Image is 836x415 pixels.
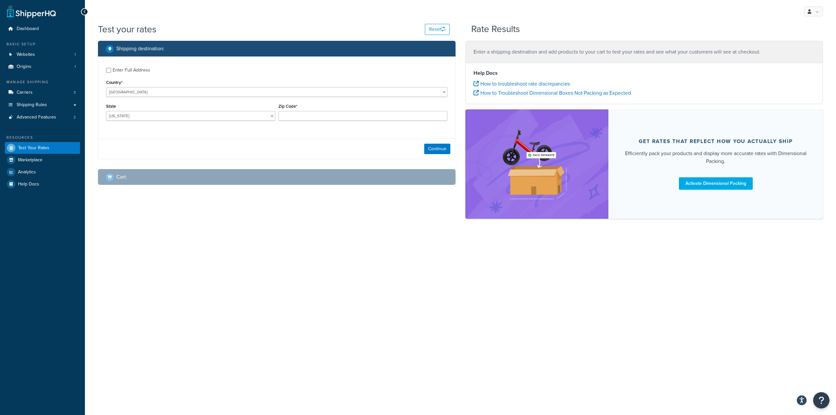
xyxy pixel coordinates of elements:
input: Enter Full Address [106,68,111,73]
label: State [106,104,116,109]
button: Reset [425,24,450,35]
li: Websites [5,49,80,61]
span: Analytics [18,169,36,175]
div: Manage Shipping [5,79,80,85]
span: Dashboard [17,26,39,32]
p: Enter a shipping destination and add products to your cart to test your rates and see what your c... [474,47,815,56]
img: feature-image-dim-d40ad3071a2b3c8e08177464837368e35600d3c5e73b18a22c1e4bb210dc32ac.png [496,119,578,209]
div: Enter Full Address [113,66,150,75]
h2: Cart : [116,174,127,180]
h2: Rate Results [471,24,520,34]
label: Country* [106,80,122,85]
a: Marketplace [5,154,80,166]
button: Open Resource Center [813,392,829,408]
a: Shipping Rules [5,99,80,111]
span: 1 [74,64,76,70]
span: Websites [17,52,35,57]
a: Origins1 [5,61,80,73]
li: Origins [5,61,80,73]
a: Test Your Rates [5,142,80,154]
a: Carriers3 [5,87,80,99]
a: How to troubleshoot rate discrepancies [474,80,570,88]
span: 2 [73,115,76,120]
span: Origins [17,64,31,70]
div: Basic Setup [5,41,80,47]
a: Activate Dimensional Packing [679,177,753,190]
a: Analytics [5,166,80,178]
div: Resources [5,135,80,140]
h4: Help Docs [474,69,815,77]
button: Continue [424,144,450,154]
span: 1 [74,52,76,57]
h2: Shipping destination : [116,46,165,52]
span: Help Docs [18,182,39,187]
div: Get rates that reflect how you actually ship [639,138,793,145]
span: Shipping Rules [17,102,47,108]
span: Test Your Rates [18,145,49,151]
a: Dashboard [5,23,80,35]
span: Advanced Features [17,115,56,120]
label: Zip Code* [279,104,297,109]
li: Advanced Features [5,111,80,123]
a: Help Docs [5,178,80,190]
a: Websites1 [5,49,80,61]
a: How to Troubleshoot Dimensional Boxes Not Packing as Expected [474,89,631,97]
div: Efficiently pack your products and display more accurate rates with Dimensional Packing. [624,150,807,165]
li: Carriers [5,87,80,99]
span: Marketplace [18,157,42,163]
span: 3 [73,90,76,95]
h1: Test your rates [98,23,156,36]
span: Carriers [17,90,33,95]
a: Advanced Features2 [5,111,80,123]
